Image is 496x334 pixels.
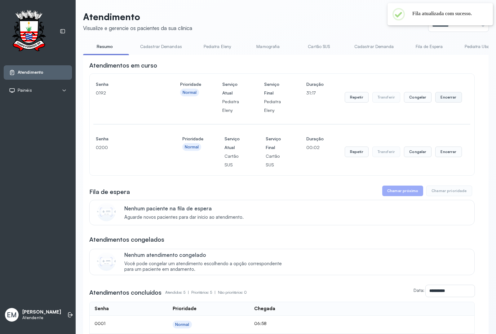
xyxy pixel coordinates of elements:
[382,186,423,196] button: Chamar próximo
[435,147,462,157] button: Encerrar
[83,42,126,52] a: Resumo
[348,42,400,52] a: Cadastrar Demanda
[96,143,161,152] p: 0200
[89,187,130,196] h3: Fila de espera
[9,69,67,76] a: Atendimento
[215,290,215,295] span: |
[96,89,159,97] p: 0192
[124,214,244,220] span: Aguarde novos pacientes para dar início ao atendimento.
[175,322,189,327] div: Normal
[89,288,162,297] h3: Atendimentos concluídos
[264,97,285,115] p: Pediatra Eleny
[188,290,189,295] span: |
[306,143,324,152] p: 00:02
[414,288,424,293] label: Data:
[266,152,285,169] p: Cartão SUS
[222,80,243,97] h4: Serviço Atual
[124,205,244,212] p: Nenhum paciente na fila de espera
[18,88,32,93] span: Painéis
[306,134,324,143] h4: Duração
[224,152,245,169] p: Cartão SUS
[254,321,267,326] span: 06:58
[83,11,192,22] p: Atendimento
[95,321,105,326] span: 0001
[97,203,116,221] img: Imagem de CalloutCard
[218,288,247,297] p: Não prioritários: 0
[95,306,109,312] div: Senha
[345,92,369,103] button: Repetir
[89,235,164,244] h3: Atendimentos congelados
[297,42,341,52] a: Cartão SUS
[372,92,401,103] button: Transferir
[191,288,218,297] p: Prioritários: 5
[134,42,188,52] a: Cadastrar Demandas
[83,25,192,31] div: Visualize e gerencie os pacientes da sua clínica
[185,144,199,150] div: Normal
[426,186,472,196] button: Chamar prioridade
[183,90,197,95] div: Normal
[435,92,462,103] button: Encerrar
[246,42,290,52] a: Mamografia
[97,252,116,271] img: Imagem de CalloutCard
[408,42,451,52] a: Fila de Espera
[306,80,324,89] h4: Duração
[254,306,275,312] div: Chegada
[89,61,157,70] h3: Atendimentos em curso
[22,315,61,320] p: Atendente
[224,134,245,152] h4: Serviço Atual
[96,80,159,89] h4: Senha
[222,97,243,115] p: Pediatra Eleny
[180,80,201,89] h4: Prioridade
[372,147,401,157] button: Transferir
[182,134,203,143] h4: Prioridade
[404,147,432,157] button: Congelar
[266,134,285,152] h4: Serviço Final
[173,306,197,312] div: Prioridade
[412,11,483,17] h2: Fila atualizada com sucesso.
[345,147,369,157] button: Repetir
[18,70,43,75] span: Atendimento
[7,10,51,53] img: Logotipo do estabelecimento
[124,261,288,273] span: Você pode congelar um atendimento escolhendo a opção correspondente para um paciente em andamento.
[306,89,324,97] p: 31:17
[264,80,285,97] h4: Serviço Final
[22,309,61,315] p: [PERSON_NAME]
[196,42,239,52] a: Pediatra Eleny
[124,252,288,258] p: Nenhum atendimento congelado
[96,134,161,143] h4: Senha
[165,288,191,297] p: Atendidos: 5
[404,92,432,103] button: Congelar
